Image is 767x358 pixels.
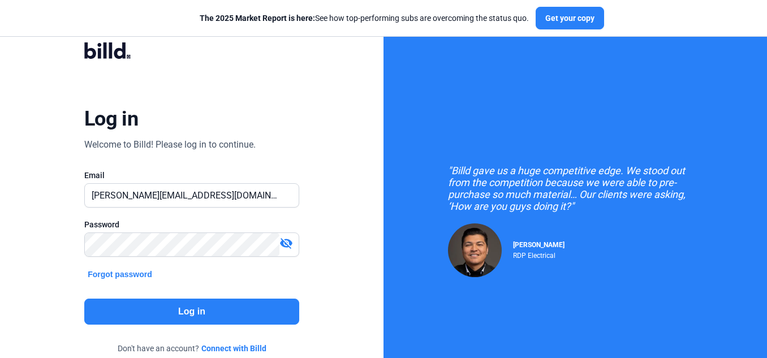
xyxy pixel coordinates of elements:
img: Raul Pacheco [448,223,502,277]
a: Connect with Billd [201,343,266,354]
div: Email [84,170,299,181]
span: [PERSON_NAME] [513,241,565,249]
button: Get your copy [536,7,604,29]
div: RDP Electrical [513,249,565,260]
div: Don't have an account? [84,343,299,354]
div: "Billd gave us a huge competitive edge. We stood out from the competition because we were able to... [448,165,703,212]
div: Welcome to Billd! Please log in to continue. [84,138,256,152]
div: Password [84,219,299,230]
button: Forgot password [84,268,156,281]
div: See how top-performing subs are overcoming the status quo. [200,12,529,24]
div: Log in [84,106,138,131]
span: The 2025 Market Report is here: [200,14,315,23]
mat-icon: visibility_off [279,236,293,250]
button: Log in [84,299,299,325]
